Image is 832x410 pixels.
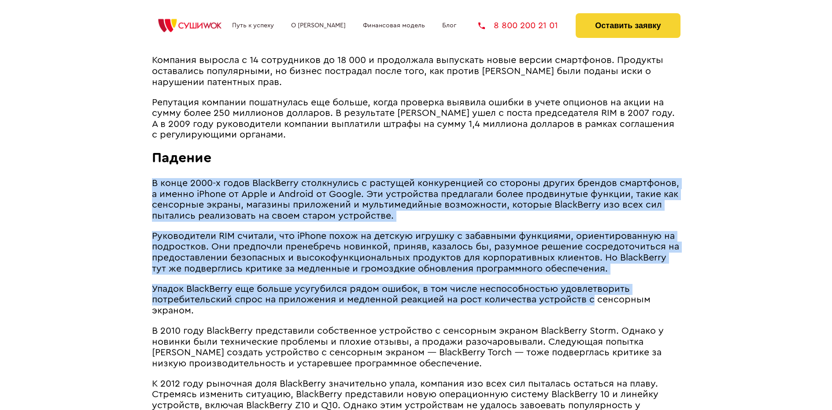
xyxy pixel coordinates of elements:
[152,326,664,368] span: В 2010 году BlackBerry представили собственное устройство с сенсорным экраном BlackBerry Storm. О...
[291,22,346,29] a: О [PERSON_NAME]
[363,22,425,29] a: Финансовая модель
[442,22,456,29] a: Блог
[152,151,211,165] span: Падение
[152,179,679,220] span: В конце 2000-х годов BlackBerry столкнулись с растущей конкуренцией со стороны других брендов сма...
[478,21,558,30] a: 8 800 200 21 01
[232,22,274,29] a: Путь к успеху
[152,56,663,86] span: Компания выросла с 14 сотрудников до 18 000 и продолжала выпускать новые версии смартфонов. Проду...
[152,98,675,140] span: Репутация компании пошатнулась еще больше, когда проверка выявила ошибки в учете опционов на акци...
[494,21,558,30] span: 8 800 200 21 01
[152,284,651,315] span: Упадок BlackBerry еще больше усугубился рядом ошибок, в том числе неспособностью удовлетворить по...
[152,231,679,273] span: Руководители RIM считали, что iPhone похож на детскую игрушку с забавными функциями, ориентирован...
[576,13,680,38] button: Оставить заявку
